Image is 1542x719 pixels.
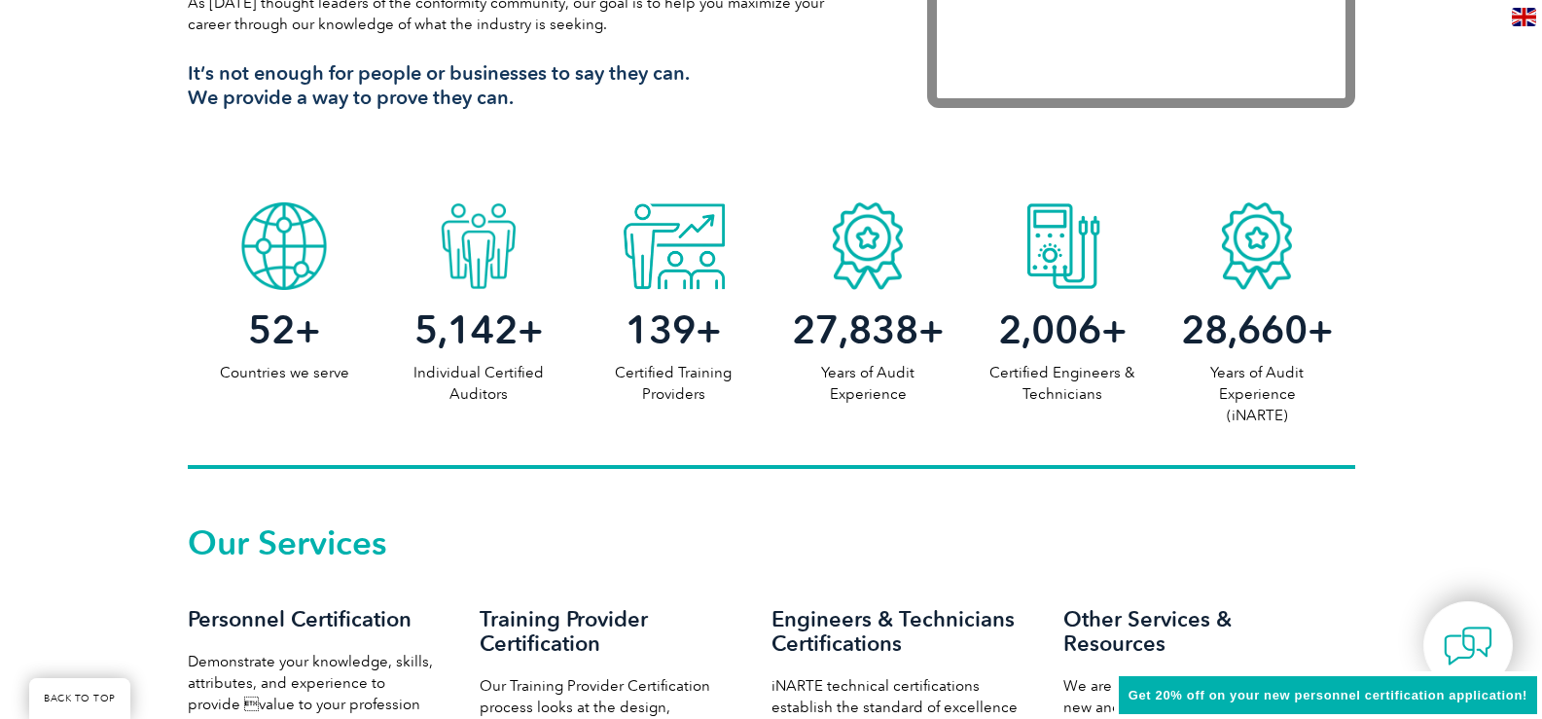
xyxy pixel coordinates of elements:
p: Certified Engineers & Technicians [965,362,1160,405]
p: Years of Audit Experience [771,362,965,405]
a: BACK TO TOP [29,678,130,719]
span: Get 20% off on your new personnel certification application! [1129,688,1527,702]
h3: Other Services & Resources [1063,607,1316,656]
span: 5,142 [414,306,518,353]
h2: + [381,314,576,345]
h2: + [1160,314,1354,345]
span: 28,660 [1181,306,1308,353]
img: contact-chat.png [1444,622,1492,670]
h2: + [188,314,382,345]
p: Certified Training Providers [576,362,771,405]
h2: + [771,314,965,345]
span: 2,006 [998,306,1101,353]
h3: Personnel Certification [188,607,441,631]
h2: + [965,314,1160,345]
img: en [1512,8,1536,26]
span: 27,838 [792,306,918,353]
h2: Our Services [188,527,1355,558]
p: Countries we serve [188,362,382,383]
h2: + [576,314,771,345]
h3: Engineers & Technicians Certifications [771,607,1024,656]
span: 52 [248,306,295,353]
span: 139 [626,306,696,353]
h3: It’s not enough for people or businesses to say they can. We provide a way to prove they can. [188,61,869,110]
p: Individual Certified Auditors [381,362,576,405]
h3: Training Provider Certification [480,607,733,656]
p: Years of Audit Experience (iNARTE) [1160,362,1354,426]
